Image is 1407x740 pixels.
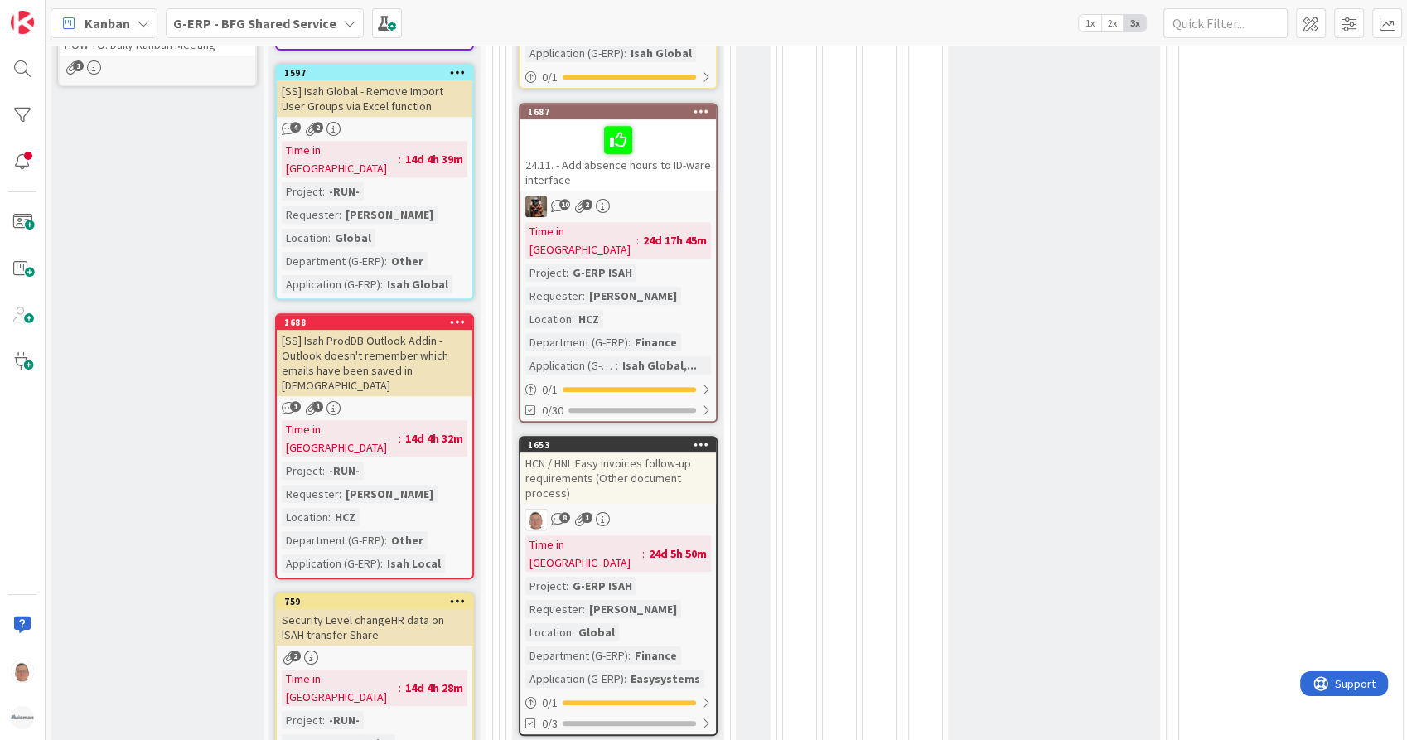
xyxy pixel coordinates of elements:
[525,535,642,572] div: Time in [GEOGRAPHIC_DATA]
[520,452,716,504] div: HCN / HNL Easy invoices follow-up requirements (Other document process)
[626,670,704,688] div: Easysystems
[520,67,716,88] div: 0/1
[322,711,325,729] span: :
[1079,15,1101,31] span: 1x
[525,600,583,618] div: Requester
[542,715,558,733] span: 0/3
[73,60,84,71] span: 1
[525,670,624,688] div: Application (G-ERP)
[290,401,301,412] span: 1
[282,670,399,706] div: Time in [GEOGRAPHIC_DATA]
[542,402,563,419] span: 0/30
[583,287,585,305] span: :
[282,229,328,247] div: Location
[282,182,322,201] div: Project
[1124,15,1146,31] span: 3x
[282,275,380,293] div: Application (G-ERP)
[277,330,472,396] div: [SS] Isah ProdDB Outlook Addin - Outlook doesn't remember which emails have been saved in [DEMOGR...
[277,315,472,330] div: 1688
[520,509,716,530] div: lD
[173,15,336,31] b: G-ERP - BFG Shared Service
[384,252,387,270] span: :
[585,287,681,305] div: [PERSON_NAME]
[520,104,716,119] div: 1687
[1163,8,1288,38] input: Quick Filter...
[572,623,574,641] span: :
[339,485,341,503] span: :
[572,310,574,328] span: :
[542,694,558,712] span: 0 / 1
[528,439,716,451] div: 1653
[542,381,558,399] span: 0 / 1
[616,356,618,375] span: :
[568,577,636,595] div: G-ERP ISAH
[525,44,624,62] div: Application (G-ERP)
[325,462,364,480] div: -RUN-
[401,679,467,697] div: 14d 4h 28m
[328,508,331,526] span: :
[645,544,711,563] div: 24d 5h 50m
[284,596,472,607] div: 759
[642,544,645,563] span: :
[282,420,399,457] div: Time in [GEOGRAPHIC_DATA]
[325,711,364,729] div: -RUN-
[525,333,628,351] div: Department (G-ERP)
[401,429,467,447] div: 14d 4h 32m
[636,231,639,249] span: :
[399,679,401,697] span: :
[380,275,383,293] span: :
[282,485,339,503] div: Requester
[312,401,323,412] span: 1
[528,106,716,118] div: 1687
[628,333,631,351] span: :
[11,660,34,683] img: lD
[525,509,547,530] img: lD
[525,196,547,217] img: VK
[525,310,572,328] div: Location
[383,554,445,573] div: Isah Local
[325,182,364,201] div: -RUN-
[628,646,631,665] span: :
[282,508,328,526] div: Location
[11,11,34,34] img: Visit kanbanzone.com
[312,122,323,133] span: 2
[1101,15,1124,31] span: 2x
[277,65,472,117] div: 1597[SS] Isah Global - Remove Import User Groups via Excel function
[322,182,325,201] span: :
[290,122,301,133] span: 4
[574,623,619,641] div: Global
[35,2,75,22] span: Support
[525,287,583,305] div: Requester
[626,44,696,62] div: Isah Global
[341,206,438,224] div: [PERSON_NAME]
[290,651,301,661] span: 2
[85,13,130,33] span: Kanban
[277,609,472,646] div: Security Level changeHR data on ISAH transfer Share
[387,531,428,549] div: Other
[585,600,681,618] div: [PERSON_NAME]
[284,317,472,328] div: 1688
[384,531,387,549] span: :
[322,462,325,480] span: :
[282,711,322,729] div: Project
[282,531,384,549] div: Department (G-ERP)
[520,196,716,217] div: VK
[520,119,716,191] div: 24.11. - Add absence hours to ID-ware interface
[339,206,341,224] span: :
[277,80,472,117] div: [SS] Isah Global - Remove Import User Groups via Excel function
[525,577,566,595] div: Project
[331,508,360,526] div: HCZ
[277,315,472,396] div: 1688[SS] Isah ProdDB Outlook Addin - Outlook doesn't remember which emails have been saved in [DE...
[399,429,401,447] span: :
[583,600,585,618] span: :
[520,438,716,504] div: 1653HCN / HNL Easy invoices follow-up requirements (Other document process)
[328,229,331,247] span: :
[574,310,603,328] div: HCZ
[401,150,467,168] div: 14d 4h 39m
[277,594,472,609] div: 759
[399,150,401,168] span: :
[525,264,566,282] div: Project
[282,206,339,224] div: Requester
[559,199,570,210] span: 10
[380,554,383,573] span: :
